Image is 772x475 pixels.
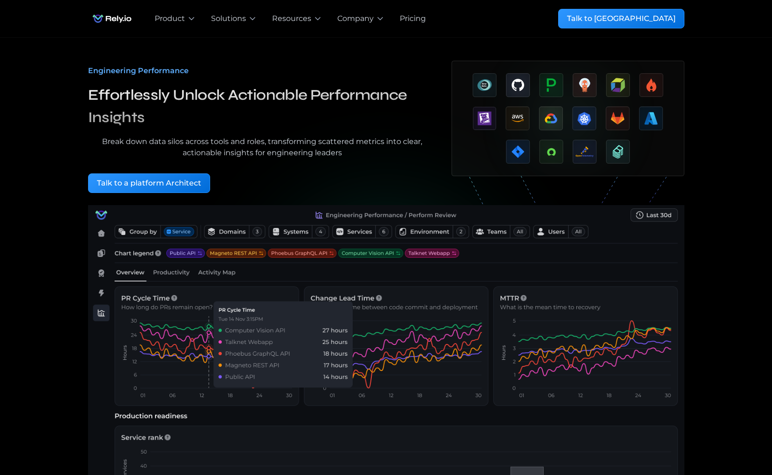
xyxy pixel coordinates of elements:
div: Company [337,13,374,24]
img: Rely.io logo [88,9,136,28]
div: Break down data silos across tools and roles, transforming scattered metrics into clear, actionab... [88,136,437,158]
h3: Effortlessly Unlock Actionable Performance Insights [88,84,437,129]
div: Resources [272,13,311,24]
div: Talk to a platform Architect [97,178,201,189]
div: Product [155,13,185,24]
div: Solutions [211,13,246,24]
a: home [88,9,136,28]
a: Pricing [400,13,426,24]
a: Talk to a platform Architect [88,173,210,193]
a: Talk to [GEOGRAPHIC_DATA] [558,9,684,28]
div: Engineering Performance [88,65,437,76]
iframe: Chatbot [711,413,759,462]
a: open lightbox [451,61,684,205]
div: Talk to [GEOGRAPHIC_DATA] [567,13,676,24]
